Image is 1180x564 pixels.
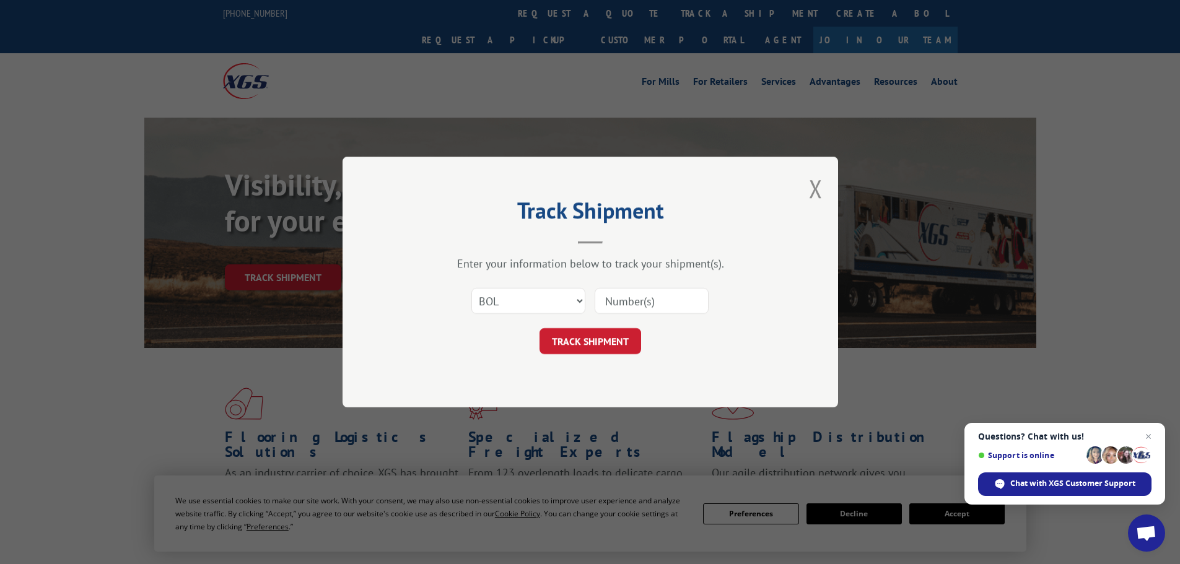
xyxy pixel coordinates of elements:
[1010,478,1135,489] span: Chat with XGS Customer Support
[978,472,1152,496] div: Chat with XGS Customer Support
[1128,514,1165,552] div: Open chat
[404,256,776,271] div: Enter your information below to track your shipment(s).
[809,172,823,205] button: Close modal
[978,451,1082,460] span: Support is online
[1141,429,1156,444] span: Close chat
[540,328,641,354] button: TRACK SHIPMENT
[404,202,776,225] h2: Track Shipment
[595,288,709,314] input: Number(s)
[978,432,1152,441] span: Questions? Chat with us!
